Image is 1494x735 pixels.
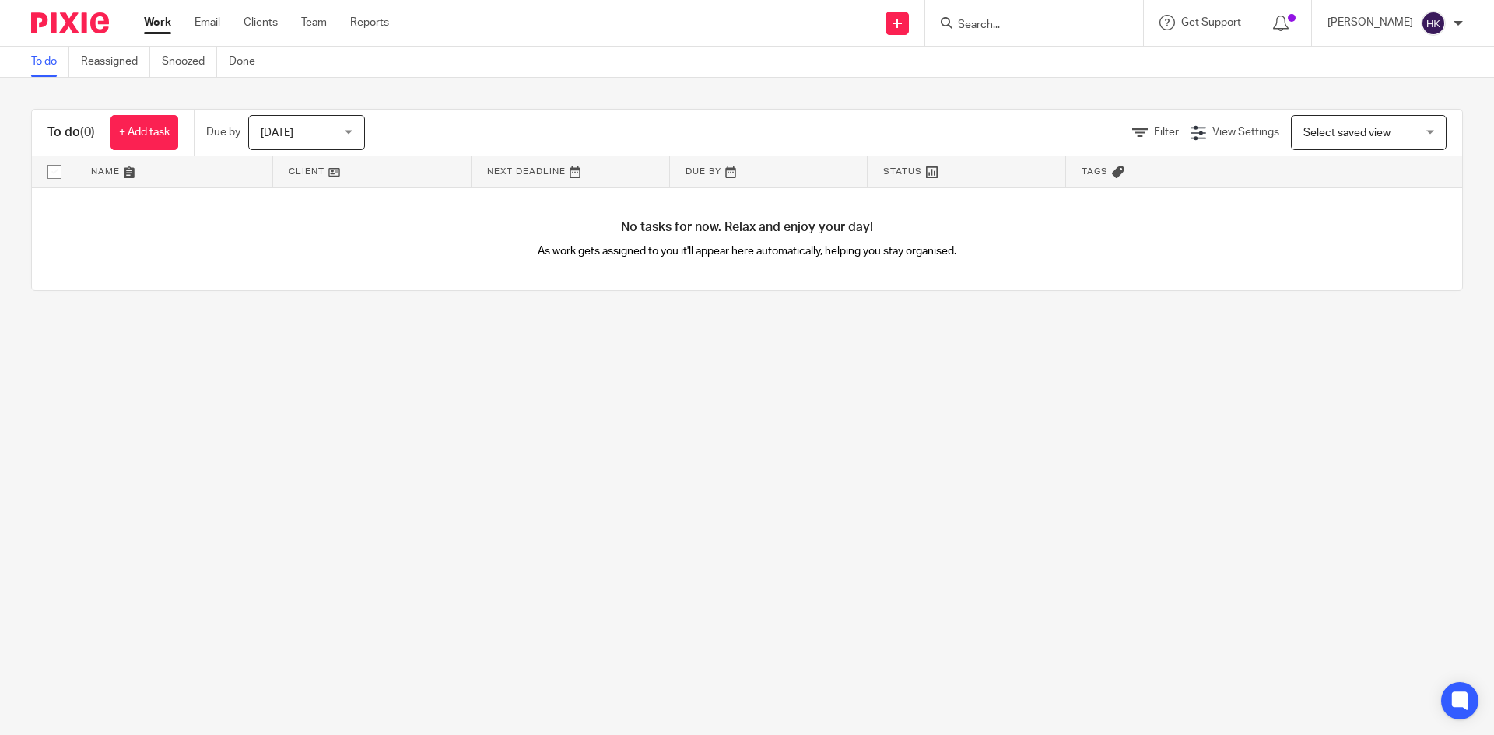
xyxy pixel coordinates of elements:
span: Tags [1082,167,1108,176]
p: [PERSON_NAME] [1327,15,1413,30]
span: (0) [80,126,95,138]
span: Select saved view [1303,128,1391,138]
span: Get Support [1181,17,1241,28]
span: Filter [1154,127,1179,138]
a: Email [195,15,220,30]
a: Clients [244,15,278,30]
a: To do [31,47,69,77]
h1: To do [47,124,95,141]
a: Reports [350,15,389,30]
a: + Add task [110,115,178,150]
img: Pixie [31,12,109,33]
a: Work [144,15,171,30]
span: [DATE] [261,128,293,138]
a: Snoozed [162,47,217,77]
h4: No tasks for now. Relax and enjoy your day! [32,219,1462,236]
a: Done [229,47,267,77]
p: As work gets assigned to you it'll appear here automatically, helping you stay organised. [390,243,1105,259]
p: Due by [206,124,240,140]
input: Search [956,19,1096,33]
a: Team [301,15,327,30]
img: svg%3E [1421,11,1446,36]
a: Reassigned [81,47,150,77]
span: View Settings [1212,127,1279,138]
